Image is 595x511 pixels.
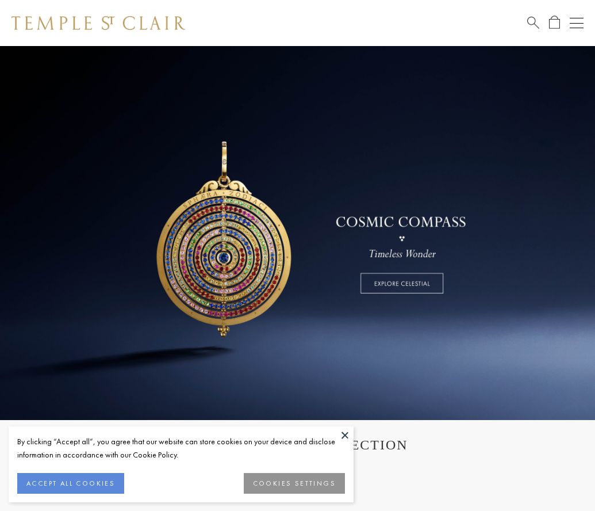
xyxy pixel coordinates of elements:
div: By clicking “Accept all”, you agree that our website can store cookies on your device and disclos... [17,435,345,462]
a: Search [527,16,539,30]
button: COOKIES SETTINGS [244,473,345,494]
a: Open Shopping Bag [549,16,560,30]
button: ACCEPT ALL COOKIES [17,473,124,494]
button: Open navigation [570,16,584,30]
img: Temple St. Clair [11,16,185,30]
